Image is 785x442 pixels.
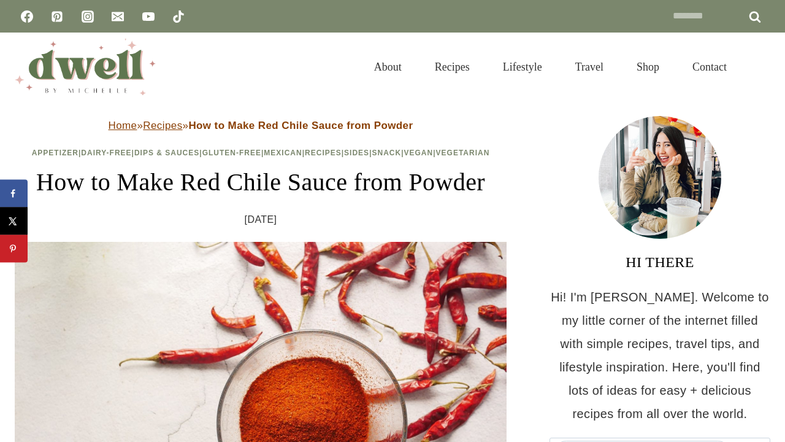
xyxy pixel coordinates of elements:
nav: Primary Navigation [358,45,743,88]
a: Home [109,120,137,131]
a: Recipes [418,45,486,88]
a: Facebook [15,4,39,29]
a: Recipes [305,149,342,157]
a: Lifestyle [486,45,559,88]
a: Sides [344,149,369,157]
a: Instagram [75,4,100,29]
a: Vegan [404,149,434,157]
span: » » [109,120,413,131]
a: YouTube [136,4,161,29]
a: Recipes [143,120,182,131]
strong: How to Make Red Chile Sauce from Powder [188,120,413,131]
img: DWELL by michelle [15,39,156,95]
a: Gluten-Free [202,149,261,157]
a: Snack [372,149,401,157]
a: Contact [676,45,743,88]
h1: How to Make Red Chile Sauce from Powder [15,164,507,201]
a: Travel [559,45,620,88]
a: Mexican [264,149,302,157]
h3: HI THERE [549,251,770,273]
a: Vegetarian [436,149,490,157]
a: Pinterest [45,4,69,29]
a: Email [105,4,130,29]
time: [DATE] [245,211,277,229]
a: Appetizer [32,149,78,157]
span: | | | | | | | | | [32,149,490,157]
a: TikTok [166,4,191,29]
a: About [358,45,418,88]
a: Shop [620,45,676,88]
a: Dairy-Free [81,149,131,157]
button: View Search Form [749,56,770,77]
a: Dips & Sauces [134,149,199,157]
p: Hi! I'm [PERSON_NAME]. Welcome to my little corner of the internet filled with simple recipes, tr... [549,285,770,425]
